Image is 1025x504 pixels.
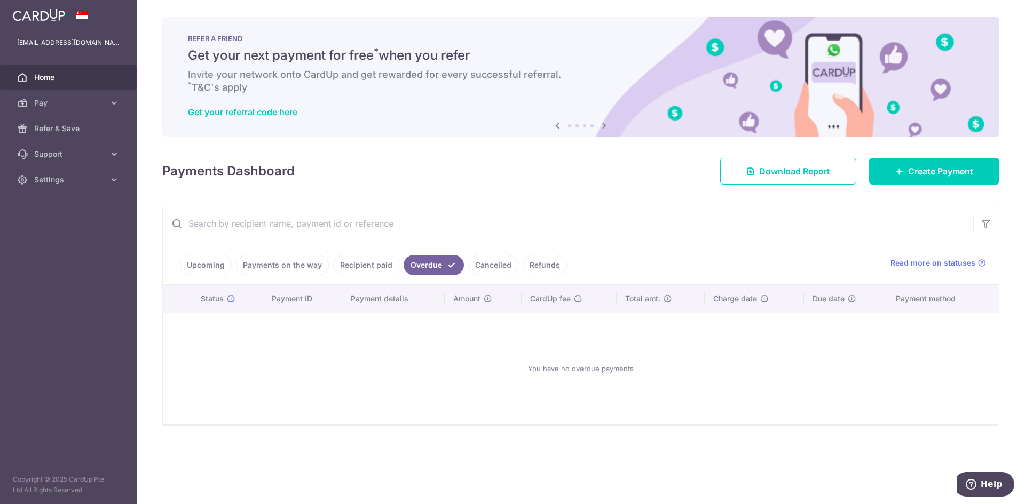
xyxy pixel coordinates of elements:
h4: Payments Dashboard [162,162,295,181]
a: Upcoming [180,255,232,275]
th: Payment ID [263,285,342,313]
a: Payments on the way [236,255,329,275]
img: RAF banner [162,17,999,137]
a: Get your referral code here [188,107,297,117]
a: Read more on statuses [890,258,986,268]
span: Total amt. [625,293,660,304]
span: Status [201,293,224,304]
h5: Get your next payment for free when you refer [188,47,974,64]
span: Pay [34,98,105,108]
a: Refunds [523,255,567,275]
span: Create Payment [908,165,973,178]
span: Settings [34,174,105,185]
span: Amount [453,293,480,304]
input: Search by recipient name, payment id or reference [163,206,973,241]
iframe: Opens a widget where you can find more information [957,472,1014,499]
p: [EMAIL_ADDRESS][DOMAIN_NAME] [17,37,120,48]
img: CardUp [13,9,65,21]
span: Support [34,149,105,159]
span: Refer & Save [34,123,105,134]
a: Overdue [404,255,464,275]
p: REFER A FRIEND [188,34,974,43]
h6: Invite your network onto CardUp and get rewarded for every successful referral. T&C's apply [188,68,974,94]
span: Home [34,72,105,83]
span: Charge date [713,293,757,304]
a: Cancelled [468,255,518,275]
a: Recipient paid [333,255,399,275]
div: You have no overdue payments [176,322,986,415]
a: Create Payment [869,158,999,185]
th: Payment method [887,285,999,313]
span: Download Report [759,165,830,178]
span: CardUp fee [530,293,571,304]
span: Due date [813,293,845,304]
th: Payment details [342,285,445,313]
span: Read more on statuses [890,258,975,268]
a: Download Report [720,158,856,185]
